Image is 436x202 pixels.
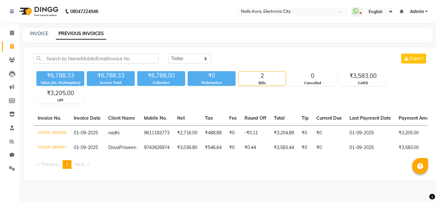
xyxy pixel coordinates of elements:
b: 08047224946 [70,3,98,20]
iframe: chat widget [409,176,430,196]
div: ₹0 [188,71,236,80]
span: Current Due [316,115,342,121]
nav: Pagination [34,160,427,169]
div: ₹3,583.00 [339,71,387,80]
td: 9743826974 [140,140,173,155]
div: Collection [137,80,185,86]
div: 2 [238,71,286,80]
td: 01-09-2025 [346,125,395,140]
td: -₹0.11 [241,125,270,140]
span: Last Payment Date [350,115,391,121]
div: ₹3,205.00 [37,89,84,98]
span: Fee [229,115,237,121]
td: ₹488.89 [201,125,225,140]
td: V/2025-26/0587 [34,140,70,155]
span: Previous [41,161,59,167]
span: Admin [410,8,424,15]
span: Invoice No. [38,115,61,121]
div: ₹6,788.00 [137,71,185,80]
a: INVOICE [30,31,48,36]
div: Redemption [188,80,236,86]
span: 1 [66,161,68,167]
div: 0 [289,71,336,80]
a: PREVIOUS INVOICES [56,28,106,40]
div: Value (Ex. Redemption) [36,80,84,86]
img: logo [16,3,60,20]
td: V/2025-26/0588 [34,125,70,140]
span: nadhi [108,130,119,136]
button: Export [401,54,426,64]
div: Bills [238,80,286,86]
td: ₹546.64 [201,140,225,155]
td: ₹0.44 [241,140,270,155]
div: Cancelled [289,80,336,86]
td: ₹0 [225,125,241,140]
span: Total [274,115,285,121]
span: Praveen [119,145,136,150]
div: ₹6,788.33 [87,71,135,80]
td: ₹3,036.80 [173,140,201,155]
span: 01-09-2025 [74,130,98,136]
td: 9611183773 [140,125,173,140]
span: Tip [302,115,309,121]
div: CARD [339,80,387,86]
td: ₹0 [312,140,346,155]
div: UPI [37,98,84,103]
td: ₹3,583.44 [270,140,298,155]
span: Divya [108,145,119,150]
span: Client Name [108,115,135,121]
span: Export [410,56,423,61]
td: ₹0 [298,140,312,155]
td: 01-09-2025 [346,140,395,155]
span: Next [75,161,85,167]
span: Tax [205,115,213,121]
td: ₹2,716.00 [173,125,201,140]
td: ₹3,204.89 [270,125,298,140]
input: Search by Name/Mobile/Email/Invoice No [34,54,159,64]
div: Invoice Total [87,80,135,86]
span: Invoice Date [74,115,101,121]
td: ₹0 [225,140,241,155]
span: Round Off [244,115,266,121]
span: Mobile No. [144,115,167,121]
td: ₹0 [298,125,312,140]
span: 01-09-2025 [74,145,98,150]
div: ₹6,788.33 [36,71,84,80]
td: ₹0 [312,125,346,140]
span: Net [177,115,185,121]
